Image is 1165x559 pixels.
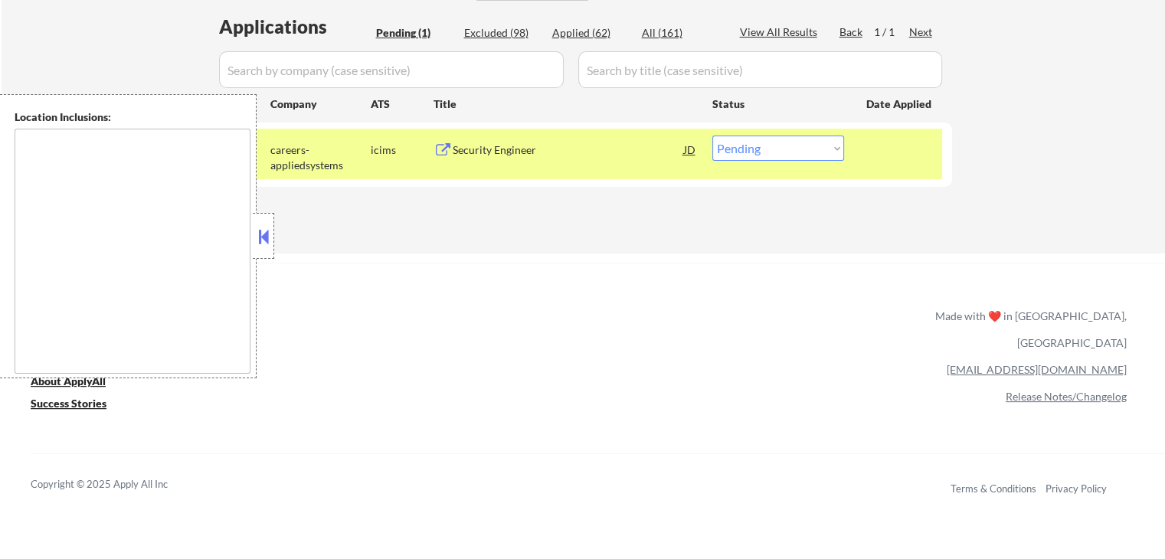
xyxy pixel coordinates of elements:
[947,363,1127,376] a: [EMAIL_ADDRESS][DOMAIN_NAME]
[31,396,127,415] a: Success Stories
[15,110,250,125] div: Location Inclusions:
[31,397,106,410] u: Success Stories
[270,96,371,112] div: Company
[1046,482,1107,495] a: Privacy Policy
[642,25,718,41] div: All (161)
[552,25,629,41] div: Applied (62)
[578,51,942,88] input: Search by title (case sensitive)
[951,482,1036,495] a: Terms & Conditions
[376,25,453,41] div: Pending (1)
[464,25,541,41] div: Excluded (98)
[270,142,371,172] div: careers-appliedsystems
[31,477,207,492] div: Copyright © 2025 Apply All Inc
[371,142,434,158] div: icims
[866,96,934,112] div: Date Applied
[929,302,1127,356] div: Made with ❤️ in [GEOGRAPHIC_DATA], [GEOGRAPHIC_DATA]
[682,136,698,163] div: JD
[740,25,822,40] div: View All Results
[839,25,864,40] div: Back
[219,51,564,88] input: Search by company (case sensitive)
[874,25,909,40] div: 1 / 1
[31,374,106,387] u: About ApplyAll
[31,324,615,340] a: Refer & earn free applications 👯‍♀️
[371,96,434,112] div: ATS
[712,90,844,117] div: Status
[31,374,127,393] a: About ApplyAll
[434,96,698,112] div: Title
[909,25,934,40] div: Next
[1006,390,1127,403] a: Release Notes/Changelog
[219,18,371,36] div: Applications
[453,142,684,158] div: Security Engineer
